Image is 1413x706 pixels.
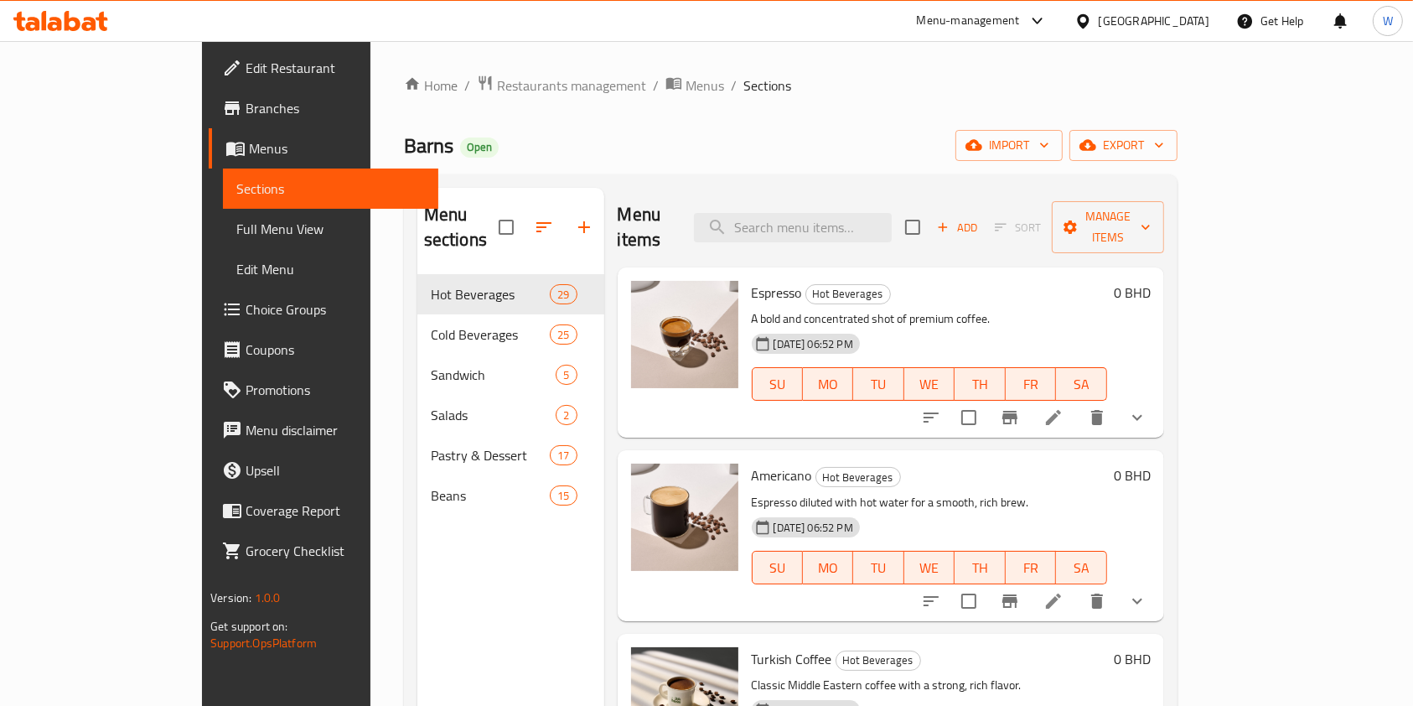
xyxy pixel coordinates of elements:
button: Branch-specific-item [990,581,1030,621]
button: FR [1006,551,1056,584]
span: Restaurants management [497,75,646,96]
div: Beans15 [417,475,604,516]
button: Add [930,215,984,241]
div: Salads2 [417,395,604,435]
a: Branches [209,88,438,128]
div: items [550,445,577,465]
span: Grocery Checklist [246,541,425,561]
a: Full Menu View [223,209,438,249]
span: SU [759,372,796,397]
span: Promotions [246,380,425,400]
p: A bold and concentrated shot of premium coffee. [752,309,1107,330]
span: Manage items [1065,206,1151,248]
a: Promotions [209,370,438,410]
span: SU [759,556,796,580]
button: FR [1006,367,1056,401]
span: Coupons [246,340,425,360]
button: WE [904,551,955,584]
img: Americano [631,464,738,571]
div: [GEOGRAPHIC_DATA] [1099,12,1209,30]
span: Sandwich [431,365,556,385]
span: Hot Beverages [431,284,550,304]
span: Branches [246,98,425,118]
a: Edit menu item [1043,408,1064,428]
span: Select all sections [489,210,524,245]
span: W [1383,12,1393,30]
div: items [550,485,577,506]
span: Sort sections [524,207,564,247]
a: Coupons [209,330,438,370]
span: WE [911,372,948,397]
button: WE [904,367,955,401]
button: show more [1117,581,1157,621]
li: / [464,75,470,96]
span: TH [961,372,998,397]
span: Sections [236,179,425,199]
span: Menus [249,138,425,158]
div: Sandwich5 [417,355,604,395]
span: Add item [930,215,984,241]
button: delete [1077,581,1117,621]
a: Edit Restaurant [209,48,438,88]
div: Pastry & Dessert17 [417,435,604,475]
svg: Show Choices [1127,408,1147,428]
p: Espresso diluted with hot water for a smooth, rich brew. [752,492,1107,513]
a: Coverage Report [209,491,438,531]
span: Barns [404,127,453,164]
span: TU [860,556,897,580]
span: Salads [431,405,556,425]
button: TU [853,551,903,584]
div: items [556,365,577,385]
svg: Show Choices [1127,591,1147,611]
a: Restaurants management [477,75,646,96]
button: MO [803,551,853,584]
a: Edit menu item [1043,591,1064,611]
span: Beans [431,485,550,506]
span: Espresso [752,280,802,305]
li: / [653,75,659,96]
span: Americano [752,463,812,488]
span: FR [1012,372,1049,397]
h2: Menu sections [424,202,499,252]
button: TH [955,551,1005,584]
a: Support.OpsPlatform [210,632,317,654]
button: Add section [564,207,604,247]
span: Pastry & Dessert [431,445,550,465]
button: show more [1117,397,1157,438]
span: Upsell [246,460,425,480]
a: Edit Menu [223,249,438,289]
span: SA [1063,556,1100,580]
span: Edit Menu [236,259,425,279]
input: search [694,213,892,242]
span: 1.0.0 [255,587,281,609]
span: export [1083,135,1164,156]
span: Select to update [951,584,986,619]
span: Select section first [984,215,1052,241]
span: TU [860,372,897,397]
div: items [556,405,577,425]
span: 29 [551,287,576,303]
button: SA [1056,551,1106,584]
h2: Menu items [618,202,674,252]
button: Branch-specific-item [990,397,1030,438]
span: Menu disclaimer [246,420,425,440]
div: Open [460,138,499,158]
span: Open [460,140,499,154]
h6: 0 BHD [1114,647,1151,671]
a: Sections [223,169,438,209]
h6: 0 BHD [1114,281,1151,304]
span: Sections [743,75,791,96]
span: WE [911,556,948,580]
span: [DATE] 06:52 PM [767,520,860,536]
div: items [550,324,577,345]
span: 25 [551,327,576,343]
span: 15 [551,488,576,504]
li: / [731,75,737,96]
img: Espresso [631,281,738,388]
div: Hot Beverages29 [417,274,604,314]
button: Manage items [1052,201,1164,253]
span: Turkish Coffee [752,646,832,672]
nav: breadcrumb [404,75,1177,96]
